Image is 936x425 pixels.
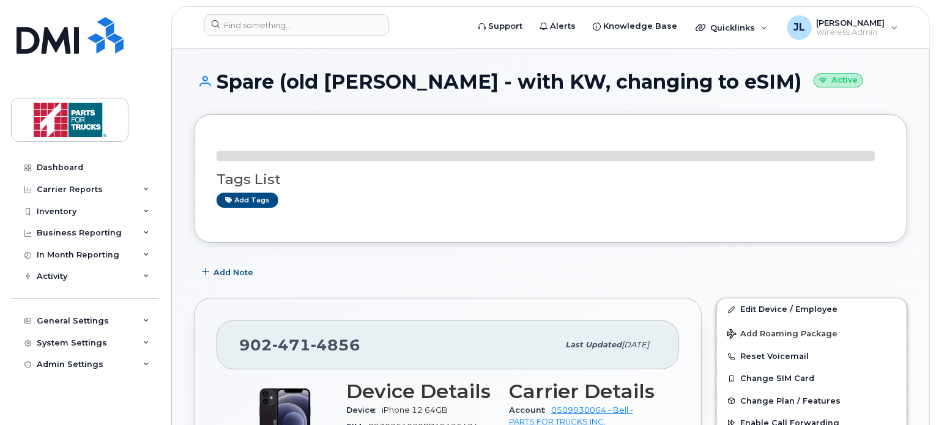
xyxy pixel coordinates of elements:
span: 902 [239,336,360,354]
span: Change Plan / Features [740,396,841,405]
span: Add Note [214,267,253,278]
span: Account [509,405,551,415]
span: iPhone 12 64GB [382,405,448,415]
button: Change Plan / Features [717,390,907,412]
button: Change SIM Card [717,368,907,390]
a: Add tags [217,193,278,208]
button: Add Roaming Package [717,320,907,346]
a: Edit Device / Employee [717,298,907,320]
span: 471 [272,336,311,354]
button: Reset Voicemail [717,346,907,368]
span: Device [346,405,382,415]
small: Active [814,73,863,87]
h3: Carrier Details [509,380,657,402]
span: Last updated [565,340,622,349]
h1: Spare (old [PERSON_NAME] - with KW, changing to eSIM) [194,71,907,92]
button: Add Note [194,261,264,283]
span: [DATE] [622,340,649,349]
span: 4856 [311,336,360,354]
h3: Tags List [217,172,885,187]
h3: Device Details [346,380,494,402]
span: Add Roaming Package [727,329,838,341]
